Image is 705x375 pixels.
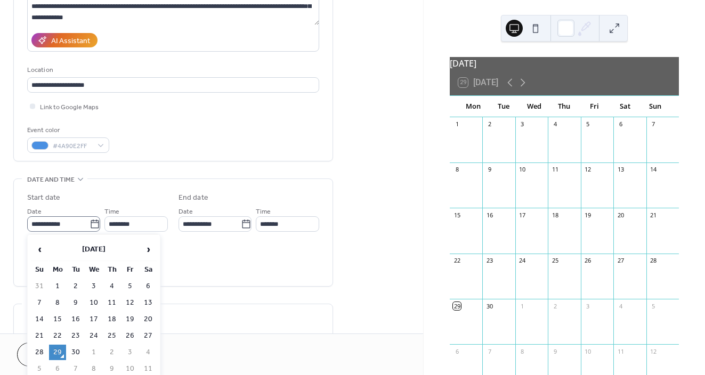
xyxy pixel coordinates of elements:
[617,120,625,128] div: 6
[485,166,493,174] div: 9
[40,102,99,113] span: Link to Google Maps
[518,120,526,128] div: 3
[51,36,90,47] div: AI Assistant
[31,262,48,278] th: Su
[453,257,461,265] div: 22
[453,120,461,128] div: 1
[49,345,66,360] td: 29
[103,279,120,294] td: 4
[85,312,102,327] td: 17
[518,257,526,265] div: 24
[67,279,84,294] td: 2
[31,239,47,260] span: ‹
[85,328,102,344] td: 24
[31,33,98,47] button: AI Assistant
[617,257,625,265] div: 27
[256,206,271,217] span: Time
[31,295,48,311] td: 7
[85,295,102,311] td: 10
[485,257,493,265] div: 23
[85,345,102,360] td: 1
[140,279,157,294] td: 6
[650,257,658,265] div: 28
[617,347,625,355] div: 11
[485,211,493,219] div: 16
[617,302,625,310] div: 4
[584,166,592,174] div: 12
[53,141,92,152] span: #4A90E2FF
[485,120,493,128] div: 2
[485,302,493,310] div: 30
[519,96,549,117] div: Wed
[103,262,120,278] th: Th
[453,302,461,310] div: 29
[49,262,66,278] th: Mo
[551,347,559,355] div: 9
[179,192,208,203] div: End date
[121,295,139,311] td: 12
[121,262,139,278] th: Fr
[140,312,157,327] td: 20
[121,279,139,294] td: 5
[551,302,559,310] div: 2
[121,328,139,344] td: 26
[458,96,489,117] div: Mon
[85,279,102,294] td: 3
[49,295,66,311] td: 8
[650,166,658,174] div: 14
[485,347,493,355] div: 7
[27,206,42,217] span: Date
[121,345,139,360] td: 3
[518,302,526,310] div: 1
[617,211,625,219] div: 20
[27,64,317,76] div: Location
[584,347,592,355] div: 10
[453,211,461,219] div: 15
[518,211,526,219] div: 17
[27,192,60,203] div: Start date
[103,328,120,344] td: 25
[551,120,559,128] div: 4
[17,343,83,366] button: Cancel
[489,96,519,117] div: Tue
[584,211,592,219] div: 19
[579,96,610,117] div: Fri
[650,347,658,355] div: 12
[104,206,119,217] span: Time
[610,96,640,117] div: Sat
[67,328,84,344] td: 23
[518,166,526,174] div: 10
[584,302,592,310] div: 3
[49,328,66,344] td: 22
[179,206,193,217] span: Date
[49,238,139,261] th: [DATE]
[27,125,107,136] div: Event color
[140,239,156,260] span: ›
[551,211,559,219] div: 18
[551,257,559,265] div: 25
[31,312,48,327] td: 14
[518,347,526,355] div: 8
[49,312,66,327] td: 15
[450,57,679,70] div: [DATE]
[85,262,102,278] th: We
[453,347,461,355] div: 6
[549,96,579,117] div: Thu
[584,257,592,265] div: 26
[67,345,84,360] td: 30
[49,279,66,294] td: 1
[121,312,139,327] td: 19
[650,302,658,310] div: 5
[67,295,84,311] td: 9
[650,120,658,128] div: 7
[67,312,84,327] td: 16
[103,295,120,311] td: 11
[31,345,48,360] td: 28
[103,312,120,327] td: 18
[617,166,625,174] div: 13
[103,345,120,360] td: 2
[650,211,658,219] div: 21
[584,120,592,128] div: 5
[27,174,75,185] span: Date and time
